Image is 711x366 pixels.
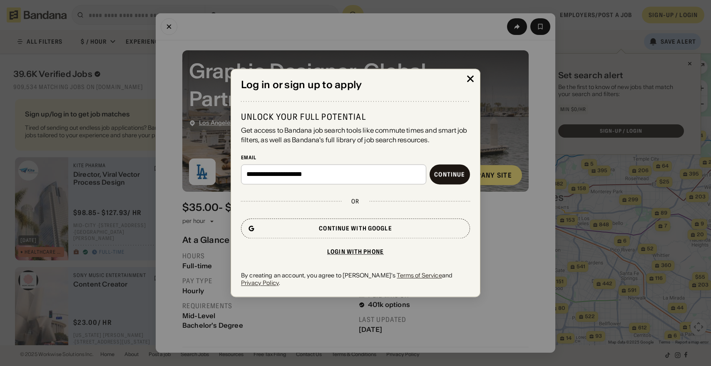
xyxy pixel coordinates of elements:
[241,279,279,287] a: Privacy Policy
[319,225,392,231] div: Continue with Google
[351,198,359,205] div: or
[241,154,470,161] div: Email
[241,272,470,287] div: By creating an account, you agree to [PERSON_NAME]'s and .
[241,79,470,91] div: Log in or sign up to apply
[434,171,465,177] div: Continue
[241,112,470,123] div: Unlock your full potential
[327,249,384,255] div: Login with phone
[397,272,442,279] a: Terms of Service
[241,126,470,145] div: Get access to Bandana job search tools like commute times and smart job filters, as well as Banda...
